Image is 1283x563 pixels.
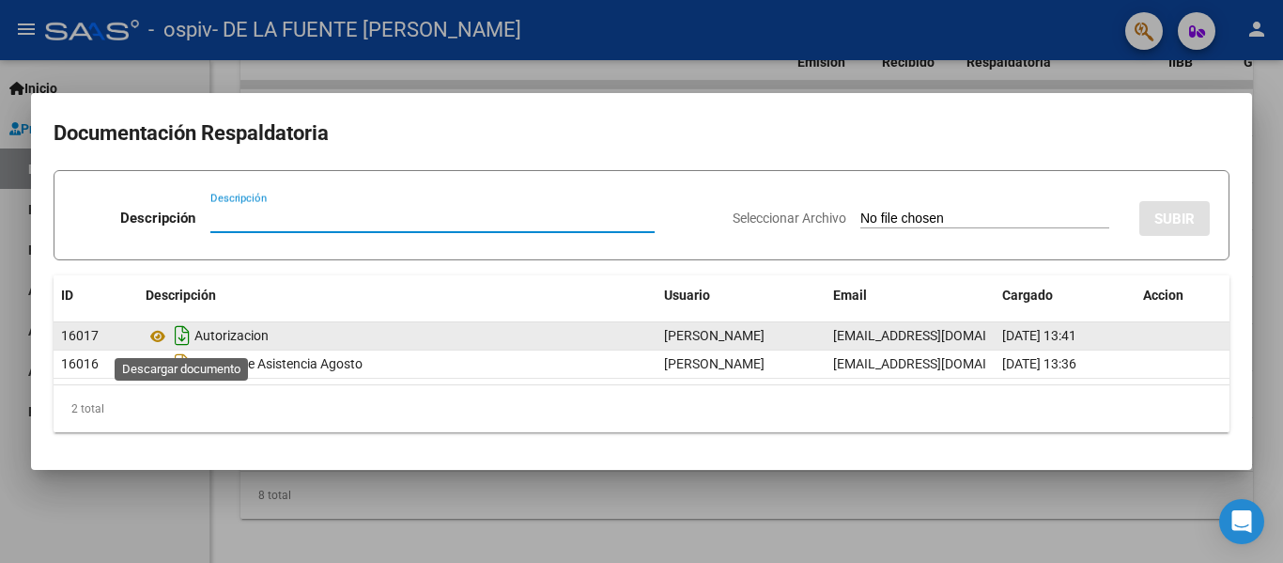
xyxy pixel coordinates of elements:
[170,321,194,351] i: Descargar documento
[1002,288,1053,303] span: Cargado
[61,288,73,303] span: ID
[138,275,657,316] datatable-header-cell: Descripción
[146,288,216,303] span: Descripción
[664,288,710,303] span: Usuario
[733,211,846,226] span: Seleccionar Archivo
[1219,499,1264,544] div: Open Intercom Messenger
[146,349,649,379] div: Planilla De Asistencia Agosto
[54,275,138,316] datatable-header-cell: ID
[833,288,867,303] span: Email
[1002,328,1076,343] span: [DATE] 13:41
[170,349,194,379] i: Descargar documento
[61,356,99,371] span: 16016
[833,328,1042,343] span: [EMAIL_ADDRESS][DOMAIN_NAME]
[1136,275,1229,316] datatable-header-cell: Accion
[1154,211,1195,227] span: SUBIR
[146,321,649,351] div: Autorizacion
[833,356,1042,371] span: [EMAIL_ADDRESS][DOMAIN_NAME]
[1143,288,1183,303] span: Accion
[664,328,765,343] span: [PERSON_NAME]
[61,328,99,343] span: 16017
[657,275,826,316] datatable-header-cell: Usuario
[54,385,1229,432] div: 2 total
[54,116,1229,151] h2: Documentación Respaldatoria
[1139,201,1210,236] button: SUBIR
[995,275,1136,316] datatable-header-cell: Cargado
[120,208,195,229] p: Descripción
[664,356,765,371] span: [PERSON_NAME]
[1002,356,1076,371] span: [DATE] 13:36
[826,275,995,316] datatable-header-cell: Email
